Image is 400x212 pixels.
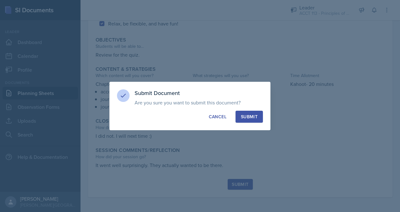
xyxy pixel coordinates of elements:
button: Submit [236,111,263,123]
h3: Submit Document [135,89,263,97]
button: Cancel [203,111,232,123]
div: Cancel [209,114,226,120]
div: Submit [241,114,258,120]
p: Are you sure you want to submit this document? [135,99,263,106]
